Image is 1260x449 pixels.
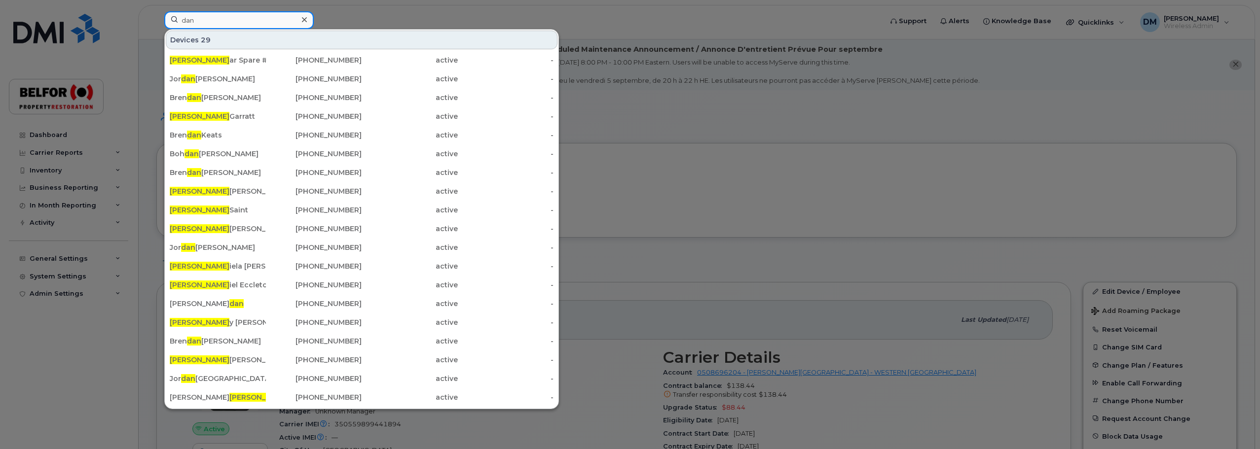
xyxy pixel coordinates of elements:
[266,317,362,327] div: [PHONE_NUMBER]
[170,242,266,252] div: Jor [PERSON_NAME]
[458,111,554,121] div: -
[187,337,201,345] span: dan
[170,112,229,121] span: [PERSON_NAME]
[266,186,362,196] div: [PHONE_NUMBER]
[166,70,557,88] a: Jordan[PERSON_NAME][PHONE_NUMBER]active-
[458,336,554,346] div: -
[170,280,229,289] span: [PERSON_NAME]
[170,318,229,327] span: [PERSON_NAME]
[170,224,229,233] span: [PERSON_NAME]
[458,355,554,365] div: -
[362,149,458,159] div: active
[458,317,554,327] div: -
[170,149,266,159] div: Boh [PERSON_NAME]
[362,93,458,103] div: active
[266,55,362,65] div: [PHONE_NUMBER]
[458,374,554,383] div: -
[187,131,201,139] span: dan
[266,336,362,346] div: [PHONE_NUMBER]
[170,74,266,84] div: Jor [PERSON_NAME]
[166,407,557,425] a: [PERSON_NAME][PERSON_NAME][PHONE_NUMBER]active-
[201,35,211,45] span: 29
[170,262,229,271] span: [PERSON_NAME]
[166,239,557,256] a: Jordan[PERSON_NAME][PHONE_NUMBER]active-
[362,168,458,177] div: active
[187,93,201,102] span: dan
[166,126,557,144] a: BrendanKeats[PHONE_NUMBER]active-
[362,317,458,327] div: active
[166,31,557,49] div: Devices
[458,55,554,65] div: -
[362,130,458,140] div: active
[166,201,557,219] a: [PERSON_NAME]Saint[PHONE_NUMBER]active-
[166,388,557,406] a: [PERSON_NAME][PERSON_NAME]iel[PHONE_NUMBER]active-
[166,370,557,387] a: Jordan[GEOGRAPHIC_DATA][PHONE_NUMBER]active-
[166,182,557,200] a: [PERSON_NAME][PERSON_NAME][PHONE_NUMBER]active-
[362,186,458,196] div: active
[229,393,289,402] span: [PERSON_NAME]
[181,243,195,252] span: dan
[362,242,458,252] div: active
[458,261,554,271] div: -
[266,374,362,383] div: [PHONE_NUMBER]
[185,149,199,158] span: dan
[170,205,266,215] div: Saint
[362,111,458,121] div: active
[166,332,557,350] a: Brendan[PERSON_NAME][PHONE_NUMBER]active-
[458,299,554,309] div: -
[362,336,458,346] div: active
[458,242,554,252] div: -
[166,164,557,181] a: Brendan[PERSON_NAME][PHONE_NUMBER]active-
[458,74,554,84] div: -
[170,93,266,103] div: Bren [PERSON_NAME]
[166,257,557,275] a: [PERSON_NAME]iela [PERSON_NAME][PHONE_NUMBER]active-
[266,261,362,271] div: [PHONE_NUMBER]
[181,74,195,83] span: dan
[170,206,229,214] span: [PERSON_NAME]
[170,168,266,177] div: Bren [PERSON_NAME]
[166,276,557,294] a: [PERSON_NAME]iel Eccleton[PHONE_NUMBER]active-
[362,224,458,234] div: active
[266,111,362,121] div: [PHONE_NUMBER]
[170,187,229,196] span: [PERSON_NAME]
[166,313,557,331] a: [PERSON_NAME]y [PERSON_NAME][PHONE_NUMBER]active-
[362,299,458,309] div: active
[170,280,266,290] div: iel Eccleton
[458,168,554,177] div: -
[170,317,266,327] div: y [PERSON_NAME]
[458,205,554,215] div: -
[166,351,557,369] a: [PERSON_NAME][PERSON_NAME][PHONE_NUMBER]active-
[362,55,458,65] div: active
[362,74,458,84] div: active
[266,149,362,159] div: [PHONE_NUMBER]
[170,355,266,365] div: [PERSON_NAME]
[170,224,266,234] div: [PERSON_NAME]
[458,186,554,196] div: -
[362,355,458,365] div: active
[170,130,266,140] div: Bren Keats
[458,93,554,103] div: -
[266,242,362,252] div: [PHONE_NUMBER]
[266,130,362,140] div: [PHONE_NUMBER]
[166,295,557,312] a: [PERSON_NAME]dan[PHONE_NUMBER]active-
[362,392,458,402] div: active
[266,392,362,402] div: [PHONE_NUMBER]
[170,336,266,346] div: Bren [PERSON_NAME]
[170,299,266,309] div: [PERSON_NAME]
[266,205,362,215] div: [PHONE_NUMBER]
[362,280,458,290] div: active
[458,392,554,402] div: -
[266,355,362,365] div: [PHONE_NUMBER]
[170,374,266,383] div: Jor [GEOGRAPHIC_DATA]
[458,149,554,159] div: -
[458,130,554,140] div: -
[166,220,557,238] a: [PERSON_NAME][PERSON_NAME][PHONE_NUMBER]active-
[170,392,266,402] div: [PERSON_NAME] iel
[166,107,557,125] a: [PERSON_NAME]Garratt[PHONE_NUMBER]active-
[266,299,362,309] div: [PHONE_NUMBER]
[458,280,554,290] div: -
[166,145,557,163] a: Bohdan[PERSON_NAME][PHONE_NUMBER]active-
[181,374,195,383] span: dan
[266,280,362,290] div: [PHONE_NUMBER]
[266,168,362,177] div: [PHONE_NUMBER]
